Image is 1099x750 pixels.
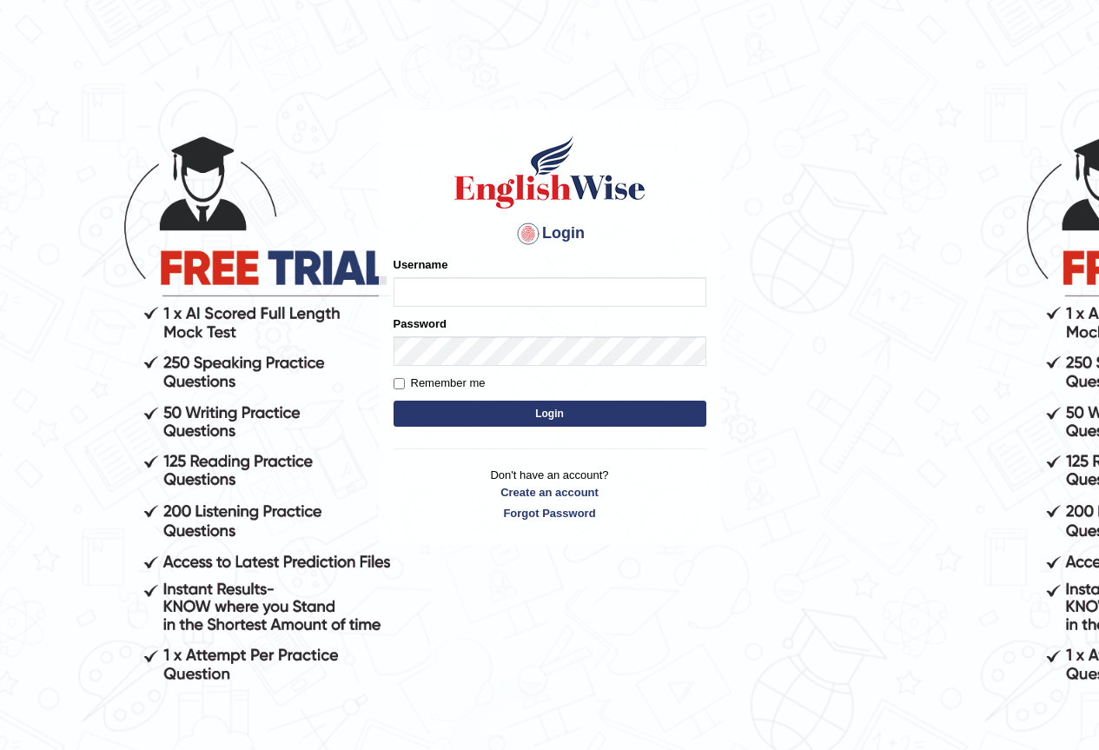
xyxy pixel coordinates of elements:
[394,467,706,521] p: Don't have an account?
[394,315,447,332] label: Password
[394,378,405,389] input: Remember me
[394,375,486,392] label: Remember me
[451,133,649,211] img: Logo of English Wise sign in for intelligent practice with AI
[394,220,706,248] h4: Login
[394,256,448,273] label: Username
[394,505,706,521] a: Forgot Password
[394,401,706,427] button: Login
[394,484,706,501] a: Create an account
